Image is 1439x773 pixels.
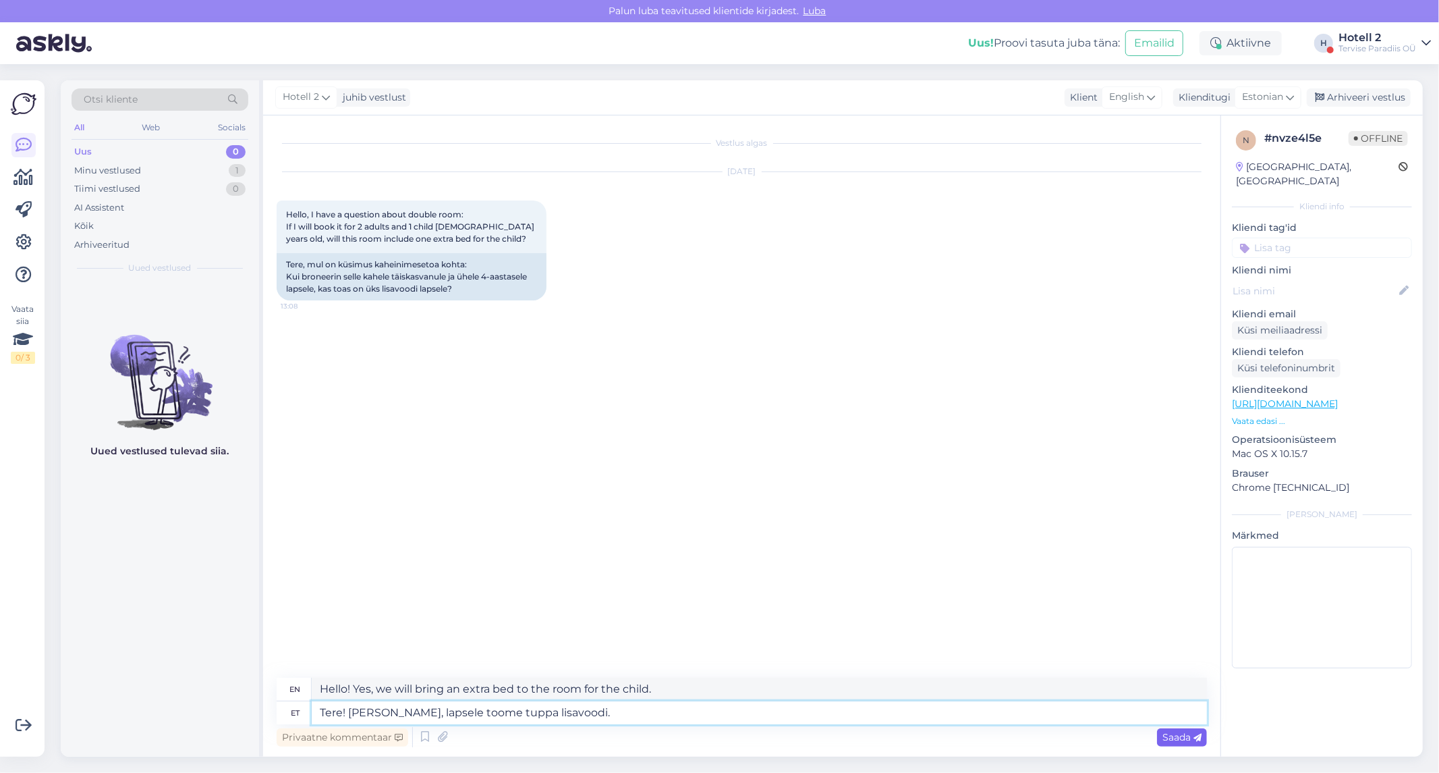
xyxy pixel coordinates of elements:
span: Offline [1349,131,1408,146]
div: Socials [215,119,248,136]
button: Emailid [1125,30,1183,56]
div: Tere, mul on küsimus kaheinimesetoa kohta: Kui broneerin selle kahele täiskasvanule ja ühele 4-aa... [277,253,546,300]
div: 0 / 3 [11,352,35,364]
div: Tervise Paradiis OÜ [1338,43,1416,54]
span: Hotell 2 [283,90,319,105]
div: Aktiivne [1200,31,1282,55]
div: en [290,678,301,701]
span: Uued vestlused [129,262,192,274]
input: Lisa tag [1232,238,1412,258]
div: Küsi meiliaadressi [1232,321,1328,340]
div: 0 [226,145,246,159]
div: Vaata siia [11,303,35,364]
div: Kõik [74,219,94,233]
p: Klienditeekond [1232,383,1412,397]
p: Kliendi email [1232,307,1412,321]
div: [DATE] [277,165,1207,178]
textarea: Hello! Yes, we will bring an extra bed to the room for the child. [312,678,1207,701]
div: Privaatne kommentaar [277,728,408,747]
div: Uus [74,145,92,159]
p: Märkmed [1232,529,1412,543]
div: Proovi tasuta juba täna: [968,35,1120,51]
span: Saada [1162,731,1202,743]
img: No chats [61,311,259,432]
span: n [1243,135,1249,145]
div: Klient [1065,90,1098,105]
span: Estonian [1242,90,1283,105]
span: 13:08 [281,301,331,311]
div: All [72,119,87,136]
div: Klienditugi [1173,90,1231,105]
input: Lisa nimi [1233,284,1396,298]
p: Kliendi nimi [1232,263,1412,277]
a: Hotell 2Tervise Paradiis OÜ [1338,32,1431,54]
div: [GEOGRAPHIC_DATA], [GEOGRAPHIC_DATA] [1236,160,1399,188]
div: et [291,701,300,724]
p: Vaata edasi ... [1232,415,1412,427]
p: Kliendi telefon [1232,345,1412,359]
div: 1 [229,164,246,178]
p: Mac OS X 10.15.7 [1232,447,1412,461]
p: Kliendi tag'id [1232,221,1412,235]
span: English [1109,90,1144,105]
div: Hotell 2 [1338,32,1416,43]
div: Minu vestlused [74,164,141,178]
div: Arhiveeri vestlus [1307,88,1411,107]
span: Hello, I have a question about double room: If I will book it for 2 adults and 1 child [DEMOGRAPH... [286,209,536,244]
textarea: Tere! [PERSON_NAME], lapsele toome tuppa lisavoodi. [312,701,1207,724]
div: Kliendi info [1232,201,1412,213]
a: [URL][DOMAIN_NAME] [1232,398,1338,410]
div: 0 [226,182,246,196]
div: # nvze4l5e [1264,130,1349,146]
div: juhib vestlust [337,90,406,105]
p: Brauser [1232,467,1412,481]
span: Luba [799,5,830,17]
p: Operatsioonisüsteem [1232,433,1412,447]
div: Vestlus algas [277,137,1207,149]
div: [PERSON_NAME] [1232,508,1412,521]
b: Uus! [968,36,994,49]
div: AI Assistent [74,201,124,215]
span: Otsi kliente [84,92,138,107]
div: Web [140,119,163,136]
img: Askly Logo [11,91,36,117]
div: Arhiveeritud [74,238,130,252]
div: Küsi telefoninumbrit [1232,359,1341,377]
p: Chrome [TECHNICAL_ID] [1232,481,1412,495]
p: Uued vestlused tulevad siia. [91,444,229,458]
div: H [1314,34,1333,53]
div: Tiimi vestlused [74,182,140,196]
